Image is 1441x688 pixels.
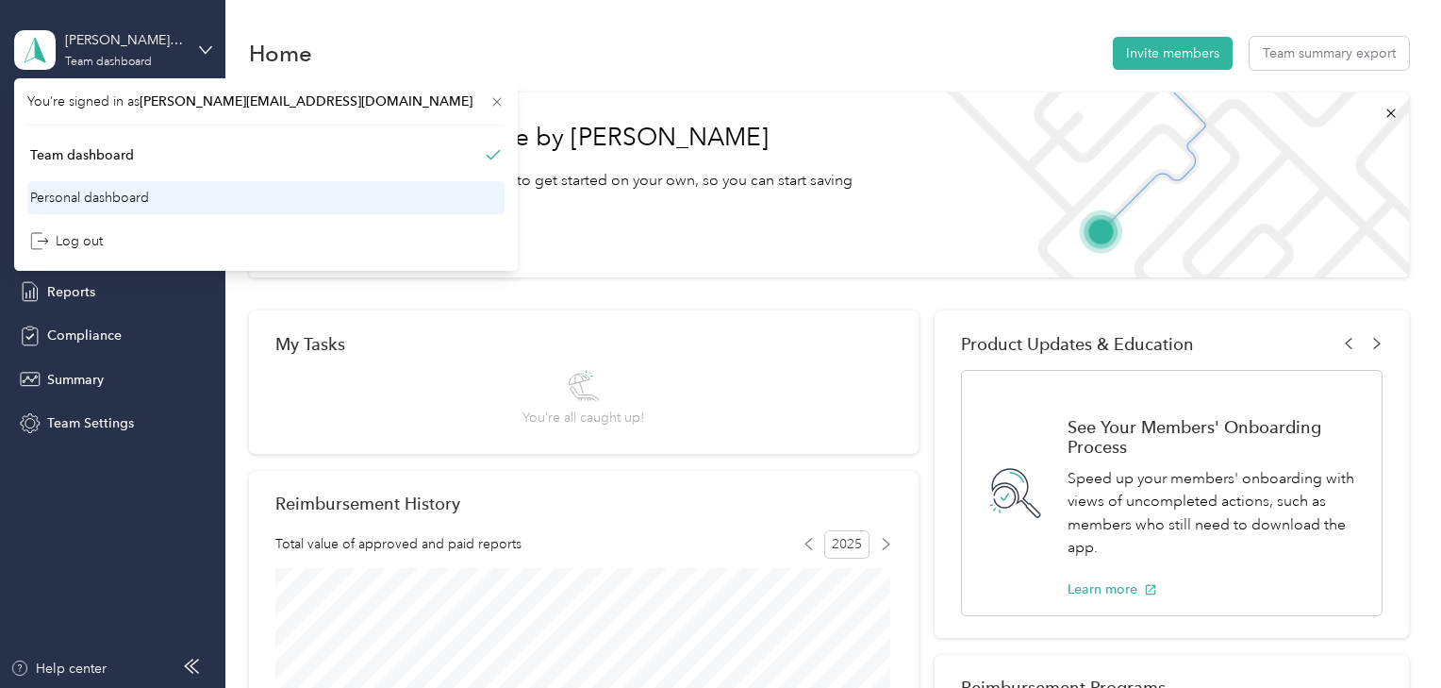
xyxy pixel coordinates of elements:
p: Speed up your members' onboarding with views of uncompleted actions, such as members who still ne... [1068,467,1361,560]
div: My Tasks [275,334,892,354]
img: Welcome to everlance [928,92,1408,277]
div: Team dashboard [65,57,152,68]
div: [PERSON_NAME] team [65,30,183,50]
div: Log out [30,231,103,251]
span: Team Settings [47,413,134,433]
button: Learn more [1068,579,1157,599]
span: You’re signed in as [27,92,505,111]
button: Help center [10,659,107,679]
p: Read our step-by-[PERSON_NAME] to get started on your own, so you can start saving [DATE]. [275,169,903,215]
div: Personal dashboard [30,188,149,208]
h1: Home [249,43,312,63]
h1: Welcome to Everlance by [PERSON_NAME] [275,123,903,153]
span: Reports [47,282,95,302]
span: [PERSON_NAME][EMAIL_ADDRESS][DOMAIN_NAME] [140,93,472,109]
h1: See Your Members' Onboarding Process [1068,417,1361,457]
span: 2025 [824,530,870,559]
span: Total value of approved and paid reports [275,534,522,554]
button: Team summary export [1250,37,1409,70]
h2: Reimbursement History [275,494,460,513]
span: Summary [47,370,104,390]
iframe: Everlance-gr Chat Button Frame [1335,582,1441,688]
span: You’re all caught up! [522,408,644,428]
div: Team dashboard [30,145,134,165]
span: Compliance [47,326,122,345]
span: Product Updates & Education [961,334,1194,354]
button: Invite members [1113,37,1233,70]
